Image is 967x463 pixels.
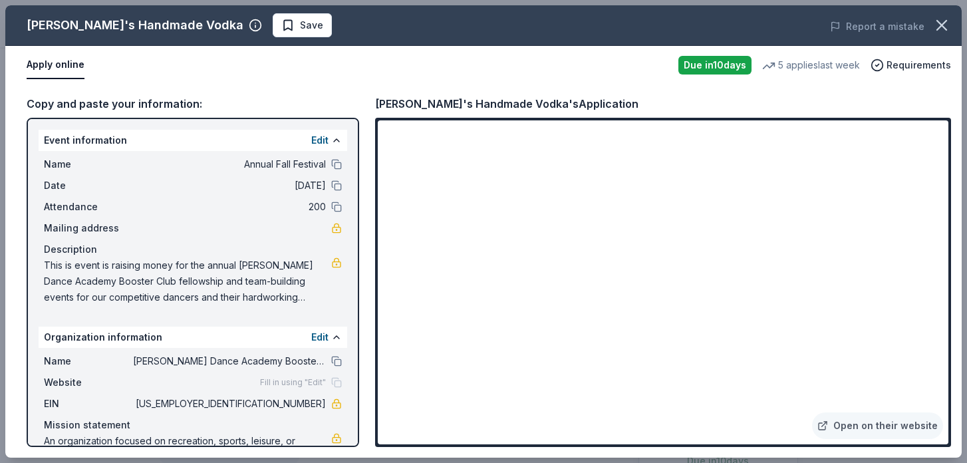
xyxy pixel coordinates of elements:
div: [PERSON_NAME]'s Handmade Vodka's Application [375,95,638,112]
span: Date [44,178,133,194]
div: Organization information [39,327,347,348]
span: This is event is raising money for the annual [PERSON_NAME] Dance Academy Booster Club fellowship... [44,257,331,305]
div: Description [44,241,342,257]
span: Save [300,17,323,33]
iframe: To enrich screen reader interactions, please activate Accessibility in Grammarly extension settings [378,120,948,444]
span: [US_EMPLOYER_IDENTIFICATION_NUMBER] [133,396,326,412]
a: Open on their website [812,412,943,439]
span: Fill in using "Edit" [260,377,326,388]
div: Due in 10 days [678,56,752,75]
span: 200 [133,199,326,215]
div: 5 applies last week [762,57,860,73]
span: Mailing address [44,220,133,236]
span: [PERSON_NAME] Dance Academy Booster Club [133,353,326,369]
span: [DATE] [133,178,326,194]
span: Attendance [44,199,133,215]
button: Edit [311,329,329,345]
span: Website [44,375,133,390]
div: Copy and paste your information: [27,95,359,112]
span: EIN [44,396,133,412]
span: Name [44,156,133,172]
button: Save [273,13,332,37]
button: Edit [311,132,329,148]
span: Annual Fall Festival [133,156,326,172]
div: Event information [39,130,347,151]
span: Requirements [887,57,951,73]
button: Report a mistake [830,19,924,35]
button: Requirements [871,57,951,73]
button: Apply online [27,51,84,79]
div: Mission statement [44,417,342,433]
div: [PERSON_NAME]'s Handmade Vodka [27,15,243,36]
span: Name [44,353,133,369]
